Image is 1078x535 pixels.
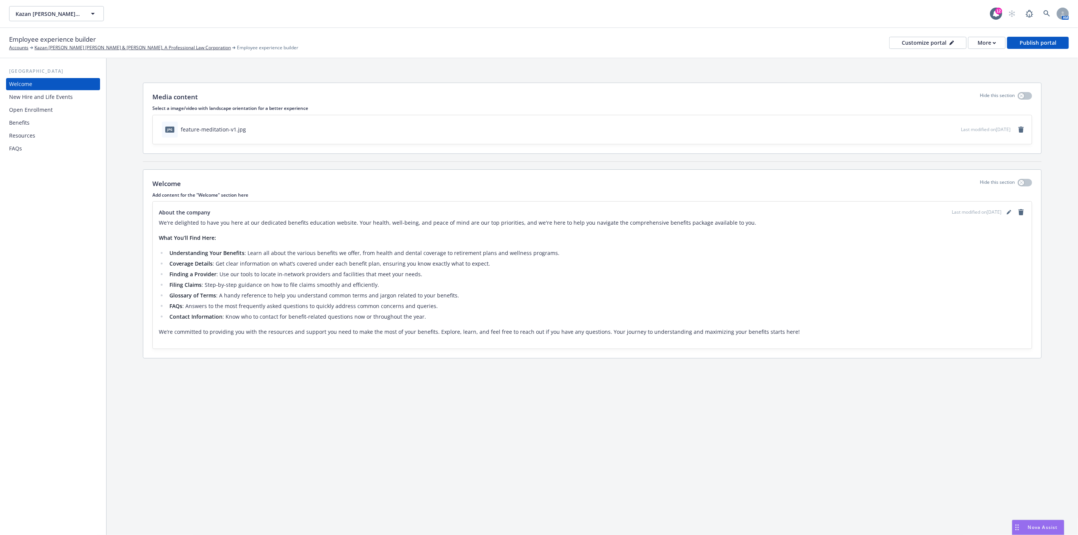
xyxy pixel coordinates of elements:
[159,327,1026,336] p: We’re committed to providing you with the resources and support you need to make the most of your...
[152,192,1032,198] p: Add content for the "Welcome" section here
[1004,6,1020,21] a: Start snowing
[961,126,1011,133] span: Last modified on [DATE]
[9,117,30,129] div: Benefits
[6,130,100,142] a: Resources
[169,271,216,278] strong: Finding a Provider
[1004,208,1014,217] a: editPencil
[1012,520,1064,535] button: Nova Assist
[1020,37,1056,48] div: Publish portal
[6,91,100,103] a: New Hire and Life Events
[159,234,216,241] strong: What You’ll Find Here:
[169,313,222,320] strong: Contact Information
[9,91,73,103] div: New Hire and Life Events
[9,6,104,21] button: Kazan [PERSON_NAME] [PERSON_NAME] & [PERSON_NAME], A Professional Law Corporation
[6,104,100,116] a: Open Enrollment
[167,259,1026,268] li: : Get clear information on what’s covered under each benefit plan, ensuring you know exactly what...
[159,218,1026,227] p: We're delighted to have you here at our dedicated benefits education website. Your health, well-b...
[889,37,967,49] button: Customize portal
[169,249,244,257] strong: Understanding Your Benefits
[968,37,1006,49] button: More
[1028,524,1058,530] span: Nova Assist
[165,127,174,132] span: jpg
[169,281,202,288] strong: Filing Claims
[1022,6,1037,21] a: Report a Bug
[980,92,1015,102] p: Hide this section
[16,10,81,18] span: Kazan [PERSON_NAME] [PERSON_NAME] & [PERSON_NAME], A Professional Law Corporation
[167,302,1026,311] li: : Answers to the most frequently asked questions to quickly address common concerns and queries.
[169,260,213,267] strong: Coverage Details
[6,67,100,75] div: [GEOGRAPHIC_DATA]
[1039,6,1054,21] a: Search
[1007,37,1069,49] button: Publish portal
[9,130,35,142] div: Resources
[6,78,100,90] a: Welcome
[1012,520,1022,535] div: Drag to move
[167,291,1026,300] li: : A handy reference to help you understand common terms and jargon related to your benefits.
[9,104,53,116] div: Open Enrollment
[152,105,1032,111] p: Select a image/video with landscape orientation for a better experience
[902,37,954,48] div: Customize portal
[6,117,100,129] a: Benefits
[1017,208,1026,217] a: remove
[9,44,28,51] a: Accounts
[167,249,1026,258] li: : Learn all about the various benefits we offer, from health and dental coverage to retirement pl...
[169,292,216,299] strong: Glossary of Terms
[181,125,246,133] div: feature-meditation-v1.jpg
[169,302,182,310] strong: FAQs
[1017,125,1026,134] a: remove
[167,270,1026,279] li: : Use our tools to locate in-network providers and facilities that meet your needs.
[9,34,96,44] span: Employee experience builder
[159,208,210,216] span: About the company
[9,78,32,90] div: Welcome
[167,312,1026,321] li: : Know who to contact for benefit-related questions now or throughout the year.
[237,44,298,51] span: Employee experience builder
[34,44,231,51] a: Kazan [PERSON_NAME] [PERSON_NAME] & [PERSON_NAME], A Professional Law Corporation
[952,209,1001,216] span: Last modified on [DATE]
[939,125,945,133] button: download file
[152,179,181,189] p: Welcome
[167,280,1026,289] li: : Step-by-step guidance on how to file claims smoothly and efficiently.
[995,8,1002,14] div: 12
[978,37,996,48] div: More
[951,125,958,133] button: preview file
[152,92,198,102] p: Media content
[980,179,1015,189] p: Hide this section
[9,142,22,155] div: FAQs
[6,142,100,155] a: FAQs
